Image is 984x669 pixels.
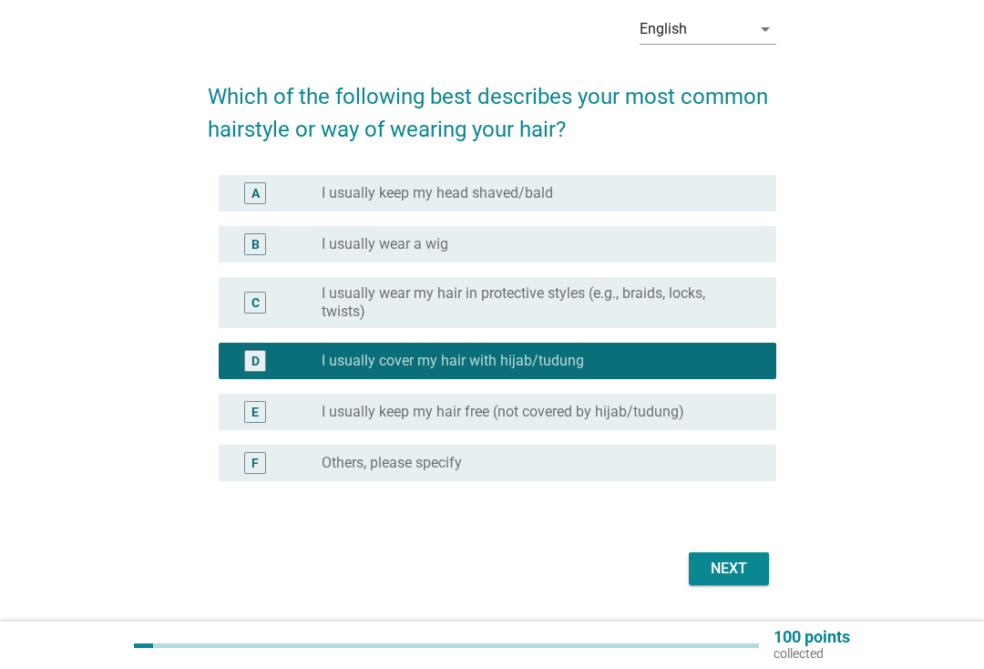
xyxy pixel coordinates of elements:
div: C [251,293,260,313]
div: English [640,21,687,37]
label: I usually wear my hair in protective styles (e.g., braids, locks, twists) [322,284,747,321]
label: I usually cover my hair with hijab/tudung [322,352,584,370]
h2: Which of the following best describes your most common hairstyle or way of wearing your hair? [208,62,776,146]
label: Others, please specify [322,454,462,472]
label: I usually wear a wig [322,235,448,253]
div: E [251,403,259,422]
p: 100 points [774,629,850,645]
label: I usually keep my head shaved/bald [322,184,553,202]
div: F [251,454,259,473]
div: D [251,352,260,371]
div: B [251,235,260,254]
div: A [251,184,260,203]
div: Next [703,558,754,580]
label: I usually keep my hair free (not covered by hijab/tudung) [322,403,684,421]
button: Next [689,552,769,585]
p: collected [774,645,850,662]
i: arrow_drop_down [754,18,776,40]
